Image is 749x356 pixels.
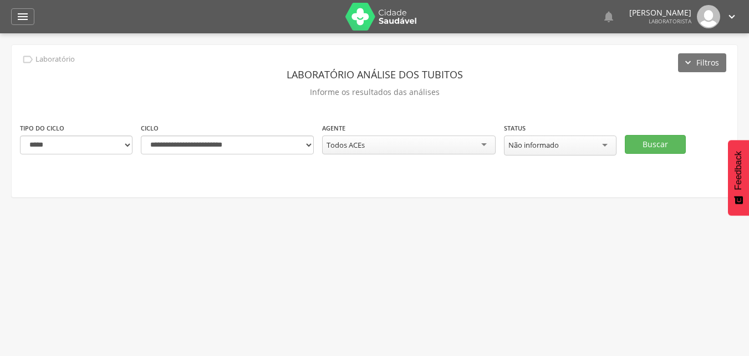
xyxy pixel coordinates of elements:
[508,140,559,150] div: Não informado
[327,140,365,150] div: Todos ACEs
[733,151,743,190] span: Feedback
[16,10,29,23] i: 
[20,124,64,133] label: Tipo do ciclo
[726,11,738,23] i: 
[11,8,34,25] a: 
[602,5,615,28] a: 
[649,17,691,25] span: Laboratorista
[20,84,729,100] p: Informe os resultados das análises
[726,5,738,28] a: 
[322,124,345,133] label: Agente
[728,140,749,215] button: Feedback - Mostrar pesquisa
[22,53,34,66] i: 
[678,53,726,72] button: Filtros
[504,124,526,133] label: Status
[629,9,691,17] p: [PERSON_NAME]
[20,64,729,84] header: Laboratório análise dos tubitos
[35,55,75,64] p: Laboratório
[602,10,615,23] i: 
[141,124,159,133] label: Ciclo
[625,135,686,154] button: Buscar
